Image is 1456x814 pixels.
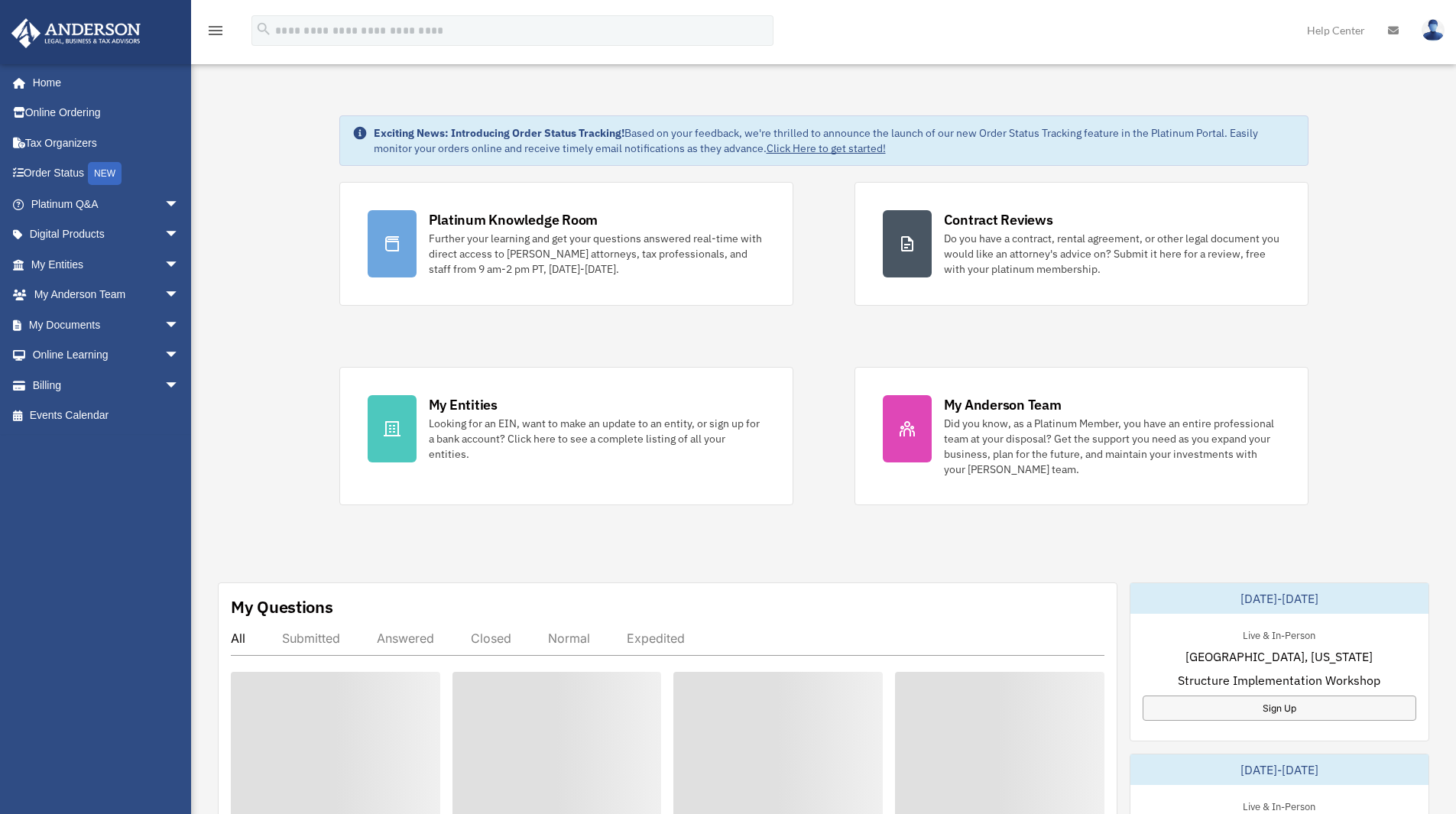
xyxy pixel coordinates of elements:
div: Expedited [627,631,685,646]
div: Live & In-Person [1231,626,1328,642]
div: Contract Reviews [944,210,1053,229]
span: arrow_drop_down [164,249,195,281]
strong: Exciting News: Introducing Order Status Tracking! [374,126,624,140]
div: Looking for an EIN, want to make an update to an entity, or sign up for a bank account? Click her... [429,416,765,462]
a: Sign Up [1143,696,1416,721]
span: arrow_drop_down [164,310,195,341]
a: Platinum Knowledge Room Further your learning and get your questions answered real-time with dire... [339,182,793,306]
img: Anderson Advisors Platinum Portal [7,18,145,48]
i: search [255,21,272,37]
a: My Entitiesarrow_drop_down [11,249,203,280]
a: Billingarrow_drop_down [11,370,203,401]
div: Live & In-Person [1231,797,1328,813]
div: Closed [471,631,511,646]
div: My Entities [429,395,498,414]
a: Click Here to get started! [767,141,886,155]
div: Platinum Knowledge Room [429,210,598,229]
a: Digital Productsarrow_drop_down [11,219,203,250]
div: NEW [88,162,122,185]
i: menu [206,21,225,40]
span: arrow_drop_down [164,189,195,220]
span: arrow_drop_down [164,340,195,371]
div: Further your learning and get your questions answered real-time with direct access to [PERSON_NAM... [429,231,765,277]
a: Order StatusNEW [11,158,203,190]
div: Submitted [282,631,340,646]
div: My Anderson Team [944,395,1062,414]
div: [DATE]-[DATE] [1130,583,1428,614]
a: Home [11,67,195,98]
div: Do you have a contract, rental agreement, or other legal document you would like an attorney's ad... [944,231,1280,277]
a: Events Calendar [11,401,203,431]
a: My Documentsarrow_drop_down [11,310,203,340]
div: All [231,631,245,646]
div: [DATE]-[DATE] [1130,754,1428,785]
div: My Questions [231,595,333,618]
a: Online Learningarrow_drop_down [11,340,203,371]
div: Based on your feedback, we're thrilled to announce the launch of our new Order Status Tracking fe... [374,125,1295,156]
div: Answered [377,631,434,646]
span: Structure Implementation Workshop [1178,671,1380,689]
a: My Entities Looking for an EIN, want to make an update to an entity, or sign up for a bank accoun... [339,367,793,505]
a: Online Ordering [11,98,203,128]
a: Platinum Q&Aarrow_drop_down [11,189,203,219]
span: [GEOGRAPHIC_DATA], [US_STATE] [1185,647,1373,666]
span: arrow_drop_down [164,219,195,251]
a: My Anderson Teamarrow_drop_down [11,280,203,310]
span: arrow_drop_down [164,280,195,311]
a: My Anderson Team Did you know, as a Platinum Member, you have an entire professional team at your... [854,367,1308,505]
div: Normal [548,631,590,646]
div: Did you know, as a Platinum Member, you have an entire professional team at your disposal? Get th... [944,416,1280,477]
span: arrow_drop_down [164,370,195,401]
a: Contract Reviews Do you have a contract, rental agreement, or other legal document you would like... [854,182,1308,306]
a: Tax Organizers [11,128,203,158]
img: User Pic [1422,19,1445,41]
a: menu [206,27,225,40]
